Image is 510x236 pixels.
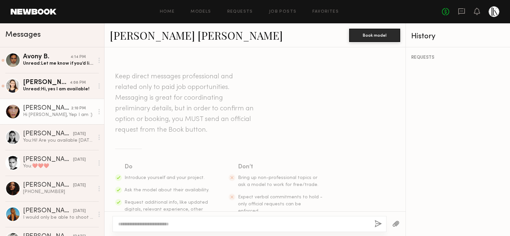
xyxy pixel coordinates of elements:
[23,79,70,86] div: [PERSON_NAME]
[23,214,94,221] div: I would only be able to shoot the 13th
[73,208,86,214] div: [DATE]
[312,10,339,14] a: Favorites
[23,54,70,60] div: Avony B.
[70,54,86,60] div: 4:14 PM
[23,189,94,195] div: [PHONE_NUMBER]
[124,162,210,172] div: Do
[23,131,73,137] div: [PERSON_NAME]
[23,105,71,112] div: [PERSON_NAME] [PERSON_NAME]
[23,60,94,67] div: Unread: Let me know if you’d like to move forward so I can book that day out ☺️ thank you
[115,71,255,135] header: Keep direct messages professional and related only to paid job opportunities. Messaging is great ...
[349,29,400,42] button: Book model
[23,208,73,214] div: [PERSON_NAME]
[124,200,208,219] span: Request additional info, like updated digitals, relevant experience, other skills, etc.
[238,195,322,213] span: Expect verbal commitments to hold - only official requests can be enforced.
[5,31,41,39] span: Messages
[124,176,205,180] span: Introduce yourself and your project.
[23,86,94,92] div: Unread: Hi, yes I am available!
[124,188,209,192] span: Ask the model about their availability.
[73,131,86,137] div: [DATE]
[23,112,94,118] div: Hi [PERSON_NAME], Yep I am :)
[160,10,175,14] a: Home
[227,10,253,14] a: Requests
[110,28,283,42] a: [PERSON_NAME] [PERSON_NAME]
[238,176,318,187] span: Bring up non-professional topics or ask a model to work for free/trade.
[71,105,86,112] div: 2:10 PM
[238,162,323,172] div: Don’t
[269,10,297,14] a: Job Posts
[73,182,86,189] div: [DATE]
[23,156,73,163] div: [PERSON_NAME]
[73,157,86,163] div: [DATE]
[23,182,73,189] div: [PERSON_NAME]
[191,10,211,14] a: Models
[411,55,505,60] div: REQUESTS
[23,163,94,169] div: You: ❤️❤️❤️
[349,32,400,38] a: Book model
[411,33,505,40] div: History
[70,80,86,86] div: 4:08 PM
[23,137,94,144] div: You: Hi! Are you available [DATE]? The 24th?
